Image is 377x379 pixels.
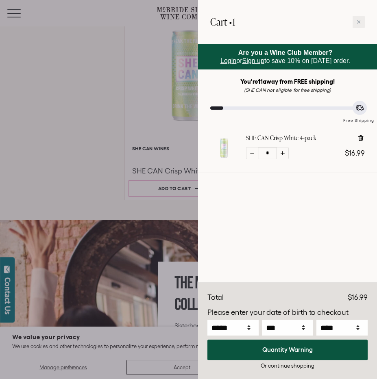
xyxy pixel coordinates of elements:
p: Please enter your date of birth to checkout [207,307,368,318]
em: (SHE CAN not eligible for free shipping) [244,87,331,93]
span: 11 [258,78,263,85]
span: $16.99 [345,149,365,157]
strong: Are you a Wine Club Member? [238,49,333,56]
a: Login [220,57,236,64]
span: or to save 10% on [DATE] order. [220,49,350,64]
strong: You're away from FREE shipping! [240,78,335,85]
button: Quantity Warning [207,340,368,360]
div: Total [207,292,224,303]
h2: Cart • [210,12,235,32]
a: Sign up [242,57,264,64]
a: SHE CAN Crisp White 4-pack [246,134,316,142]
div: Or continue shopping [207,362,368,370]
span: $16.99 [348,293,368,301]
div: Free Shipping [340,110,377,124]
a: SHE CAN Crisp White 4-pack [210,155,238,163]
span: 1 [232,15,235,28]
